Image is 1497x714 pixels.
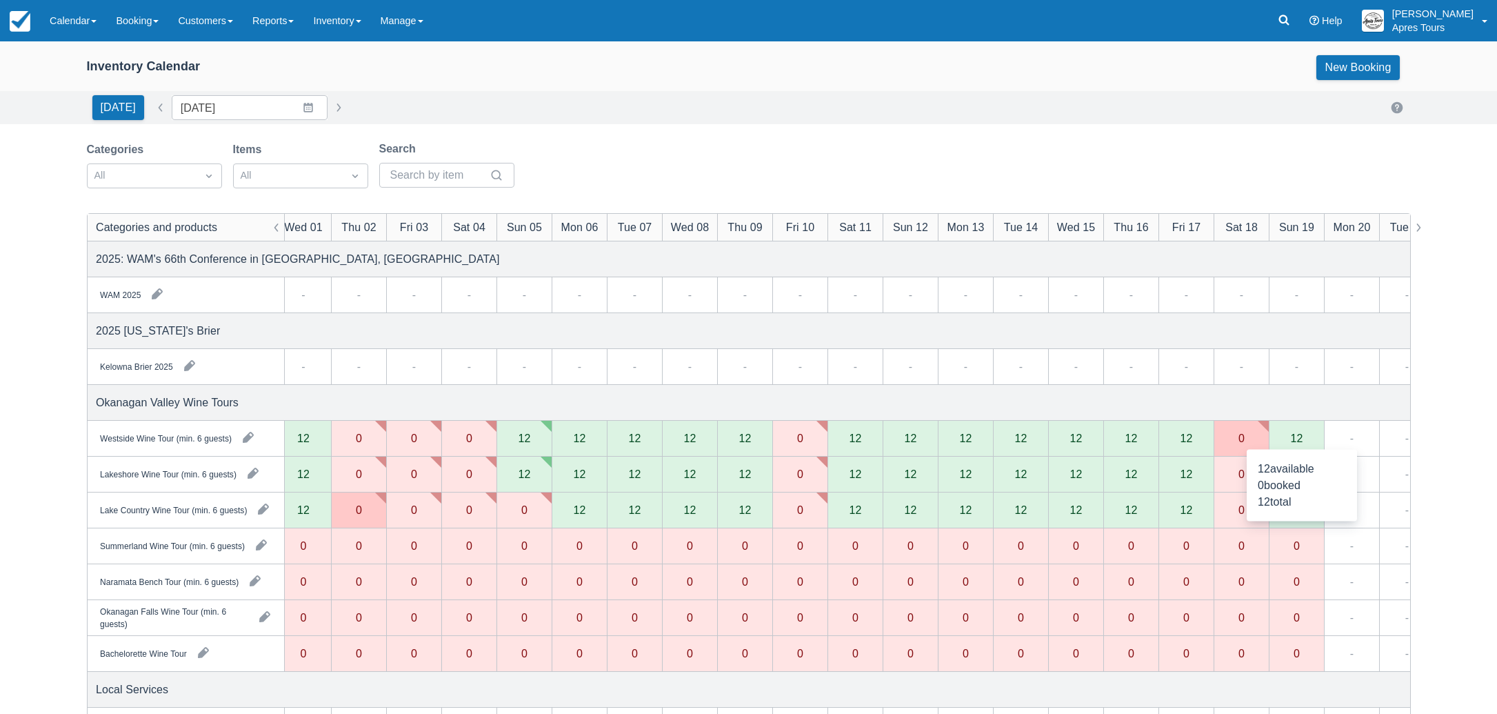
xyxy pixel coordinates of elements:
[938,636,993,672] div: 0
[1014,468,1027,479] div: 12
[573,468,585,479] div: 12
[607,457,662,493] div: 12
[1103,636,1158,672] div: 0
[1069,433,1082,444] div: 12
[1238,468,1245,479] div: 0
[852,540,858,551] div: 0
[687,612,693,623] div: 0
[386,600,441,636] div: 0
[1290,433,1303,444] div: 12
[496,528,552,564] div: 0
[1214,457,1269,493] div: 0
[276,564,331,600] div: 0
[411,576,417,587] div: 0
[1183,612,1189,623] div: 0
[386,457,441,493] div: 0
[411,504,417,515] div: 0
[576,612,583,623] div: 0
[938,493,993,528] div: 12
[10,11,30,32] img: checkfront-main-nav-mini-logo.png
[727,219,762,235] div: Thu 09
[399,219,428,235] div: Fri 03
[1114,219,1148,235] div: Thu 16
[1125,504,1137,515] div: 12
[552,528,607,564] div: 0
[300,612,306,623] div: 0
[441,528,496,564] div: 0
[628,504,641,515] div: 12
[1269,528,1324,564] div: 0
[1048,636,1103,672] div: 0
[1048,493,1103,528] div: 12
[772,564,827,600] div: 0
[883,636,938,672] div: 0
[441,493,496,528] div: 0
[1225,219,1258,235] div: Sat 18
[827,457,883,493] div: 12
[607,636,662,672] div: 0
[797,576,803,587] div: 0
[386,493,441,528] div: 0
[466,433,472,444] div: 0
[1180,433,1192,444] div: 12
[963,540,969,551] div: 0
[739,468,751,479] div: 12
[552,564,607,600] div: 0
[276,421,331,457] div: 12
[411,468,417,479] div: 0
[827,421,883,457] div: 12
[827,600,883,636] div: 0
[496,457,552,493] div: 12
[1238,648,1245,659] div: 0
[521,504,528,515] div: 0
[1048,421,1103,457] div: 12
[1214,421,1269,457] div: 0
[496,564,552,600] div: 0
[1269,421,1324,457] div: 12
[573,433,585,444] div: 12
[386,421,441,457] div: 0
[1333,219,1370,235] div: Mon 20
[561,219,598,235] div: Mon 06
[670,219,708,235] div: Wed 08
[1238,433,1245,444] div: 0
[607,600,662,636] div: 0
[172,95,328,120] input: Date
[797,612,803,623] div: 0
[1018,576,1024,587] div: 0
[797,648,803,659] div: 0
[1125,433,1137,444] div: 12
[356,576,362,587] div: 0
[466,540,472,551] div: 0
[453,219,485,235] div: Sat 04
[938,457,993,493] div: 12
[1014,433,1027,444] div: 12
[496,636,552,672] div: 0
[1238,576,1245,587] div: 0
[1180,468,1192,479] div: 12
[87,141,150,158] label: Categories
[356,648,362,659] div: 0
[1128,612,1134,623] div: 0
[1214,564,1269,600] div: 0
[772,421,827,457] div: 0
[742,576,748,587] div: 0
[904,504,916,515] div: 12
[1048,600,1103,636] div: 0
[827,564,883,600] div: 0
[1172,219,1200,235] div: Fri 17
[742,648,748,659] div: 0
[1056,219,1094,235] div: Wed 15
[1180,504,1192,515] div: 12
[441,600,496,636] div: 0
[797,433,803,444] div: 0
[662,493,717,528] div: 12
[1183,540,1189,551] div: 0
[1128,576,1134,587] div: 0
[521,648,528,659] div: 0
[883,528,938,564] div: 0
[717,600,772,636] div: 0
[1069,504,1082,515] div: 12
[1322,15,1343,26] span: Help
[1158,636,1214,672] div: 0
